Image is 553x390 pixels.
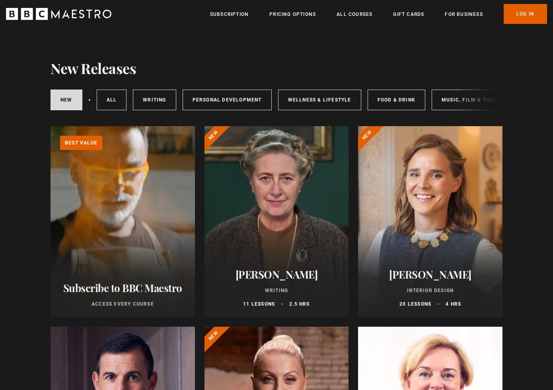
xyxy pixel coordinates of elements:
[445,10,483,18] a: For business
[368,287,493,294] p: Interior Design
[210,10,249,18] a: Subscription
[210,4,547,24] nav: Primary
[446,300,461,308] p: 4 hrs
[368,268,493,281] h2: [PERSON_NAME]
[60,136,102,150] p: Best value
[399,300,431,308] p: 20 lessons
[432,90,516,110] a: Music, Film & Theatre
[393,10,424,18] a: Gift Cards
[214,268,339,281] h2: [PERSON_NAME]
[133,90,176,110] a: Writing
[504,4,547,24] a: Log In
[337,10,372,18] a: All Courses
[368,90,425,110] a: Food & Drink
[243,300,275,308] p: 11 lessons
[51,90,82,110] a: New
[269,10,316,18] a: Pricing Options
[358,126,502,317] a: [PERSON_NAME] Interior Design 20 lessons 4 hrs New
[204,126,349,317] a: [PERSON_NAME] Writing 11 lessons 2.5 hrs New
[183,90,272,110] a: Personal Development
[97,90,127,110] a: All
[6,8,111,20] svg: BBC Maestro
[289,300,310,308] p: 2.5 hrs
[51,60,136,76] h1: New Releases
[278,90,361,110] a: Wellness & Lifestyle
[214,287,339,294] p: Writing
